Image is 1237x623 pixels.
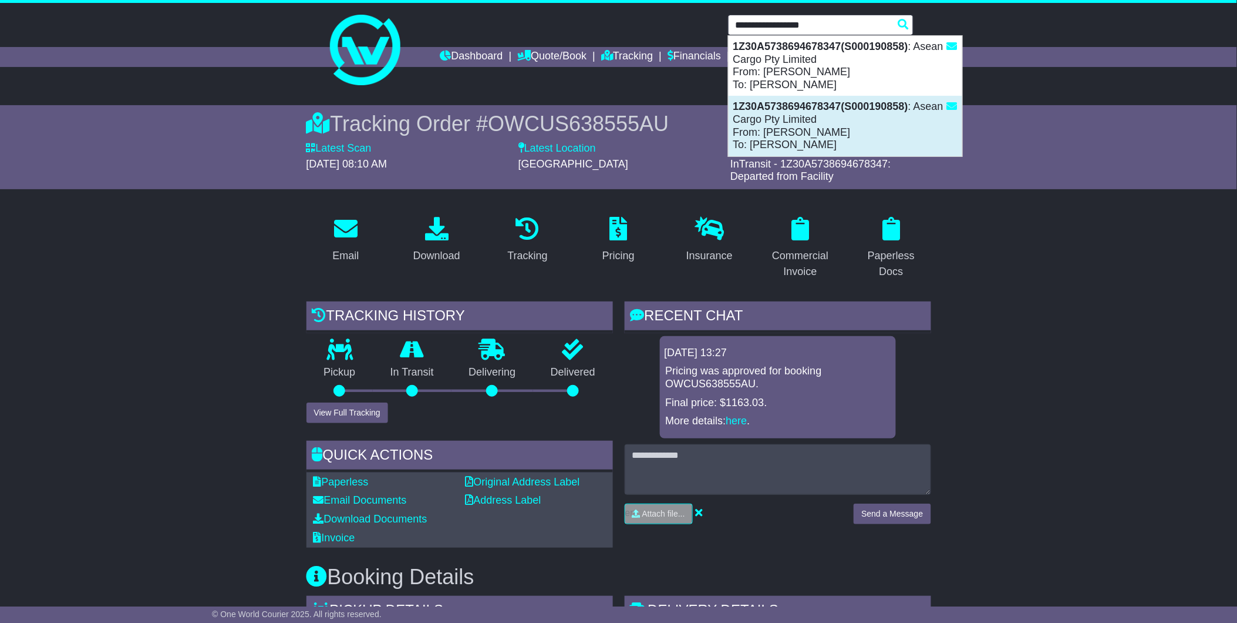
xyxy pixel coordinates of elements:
p: Final price: $1163.03. [666,397,890,410]
button: View Full Tracking [306,403,388,423]
p: Delivered [533,366,613,379]
div: Commercial Invoice [769,248,832,280]
a: Paperless Docs [852,213,931,284]
a: Email [325,213,366,268]
a: Dashboard [440,47,503,67]
a: Email Documents [314,494,407,506]
div: Download [413,248,460,264]
div: Tracking history [306,302,613,333]
div: Email [332,248,359,264]
p: More details: . [666,415,890,428]
div: Tracking Order # [306,111,931,136]
strong: 1Z30A5738694678347(S000190858) [733,41,908,52]
strong: 1Z30A5738694678347(S000190858) [733,101,908,112]
a: Original Address Label [466,476,580,488]
label: Latest Scan [306,142,372,155]
a: here [726,415,747,427]
div: : Asean Cargo Pty Limited From: [PERSON_NAME] To: [PERSON_NAME] [729,96,962,156]
span: [DATE] 08:10 AM [306,158,387,170]
a: Quote/Book [517,47,587,67]
a: Download [406,213,468,268]
div: Pricing [602,248,635,264]
button: Send a Message [854,504,931,524]
div: Paperless Docs [860,248,923,280]
div: Tracking [507,248,547,264]
div: Insurance [686,248,733,264]
div: RECENT CHAT [625,302,931,333]
span: InTransit - 1Z30A5738694678347: Departed from Facility [730,158,891,183]
p: In Transit [373,366,451,379]
a: Tracking [500,213,555,268]
a: Address Label [466,494,541,506]
p: Pickup [306,366,373,379]
div: [DATE] 13:27 [665,347,891,360]
a: Paperless [314,476,369,488]
a: Download Documents [314,513,427,525]
a: Invoice [314,532,355,544]
p: Delivering [451,366,534,379]
a: Financials [668,47,721,67]
a: Insurance [679,213,740,268]
a: Pricing [595,213,642,268]
a: Commercial Invoice [761,213,840,284]
p: Pricing was approved for booking OWCUS638555AU. [666,365,890,390]
span: © One World Courier 2025. All rights reserved. [212,609,382,619]
span: [GEOGRAPHIC_DATA] [518,158,628,170]
div: Quick Actions [306,441,613,473]
span: OWCUS638555AU [488,112,669,136]
a: Tracking [601,47,653,67]
label: Latest Location [518,142,596,155]
div: : Asean Cargo Pty Limited From: [PERSON_NAME] To: [PERSON_NAME] [729,36,962,96]
h3: Booking Details [306,565,931,589]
